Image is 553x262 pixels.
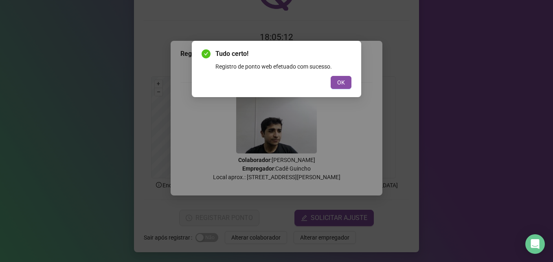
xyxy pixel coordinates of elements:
span: Tudo certo! [215,49,351,59]
div: Open Intercom Messenger [525,234,545,254]
button: OK [331,76,351,89]
div: Registro de ponto web efetuado com sucesso. [215,62,351,71]
span: OK [337,78,345,87]
span: check-circle [202,49,211,58]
